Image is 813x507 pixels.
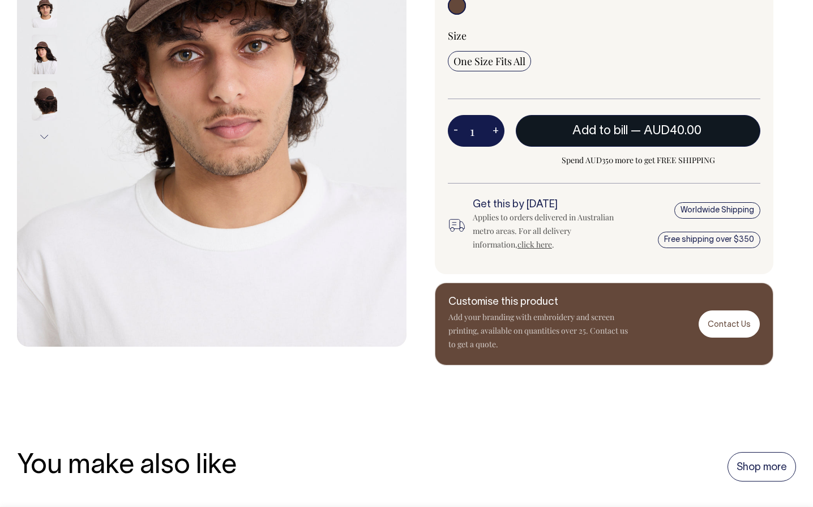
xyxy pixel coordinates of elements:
[473,199,618,211] h6: Get this by [DATE]
[516,115,760,147] button: Add to bill —AUD40.00
[631,125,704,137] span: —
[517,239,552,250] a: click here
[448,51,531,71] input: One Size Fits All
[516,154,760,167] span: Spend AUD350 more to get FREE SHIPPING
[453,54,525,68] span: One Size Fits All
[32,81,57,121] img: espresso
[487,120,504,142] button: +
[36,124,53,150] button: Next
[644,125,701,137] span: AUD40.00
[473,211,618,252] div: Applies to orders delivered in Australian metro areas. For all delivery information, .
[32,35,57,74] img: espresso
[17,451,237,482] h3: You make also like
[728,452,796,482] a: Shop more
[448,120,464,142] button: -
[448,29,760,42] div: Size
[448,310,630,351] p: Add your branding with embroidery and screen printing, available on quantities over 25. Contact u...
[448,297,630,308] h6: Customise this product
[699,310,760,337] a: Contact Us
[572,125,628,137] span: Add to bill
